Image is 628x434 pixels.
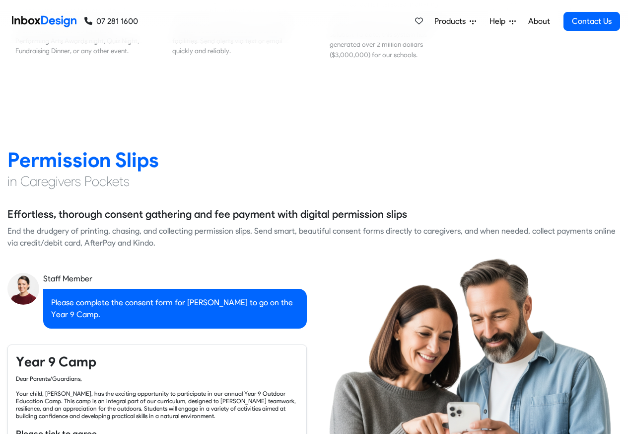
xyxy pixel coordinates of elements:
[434,15,470,27] span: Products
[7,225,621,249] div: End the drudgery of printing, chasing, and collecting permission slips. Send smart, beautiful con...
[7,173,621,190] h4: in Caregivers Pockets
[43,273,307,285] div: Staff Member
[489,15,509,27] span: Help
[7,273,39,305] img: staff_avatar.png
[430,11,480,31] a: Products
[16,375,298,420] div: Dear Parents/Guardians, Your child, [PERSON_NAME], has the exciting opportunity to participate in...
[486,11,520,31] a: Help
[43,289,307,329] div: Please complete the consent form for [PERSON_NAME] to go on the Year 9 Camp.
[7,207,407,222] h5: Effortless, thorough consent gathering and fee payment with digital permission slips
[7,147,621,173] h2: Permission Slips
[525,11,553,31] a: About
[16,353,298,371] h4: Year 9 Camp
[563,12,620,31] a: Contact Us
[84,15,138,27] a: 07 281 1600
